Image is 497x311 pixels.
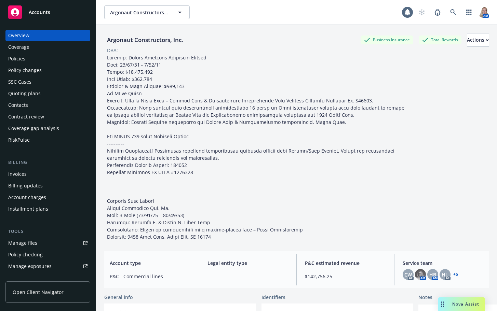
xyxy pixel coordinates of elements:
[403,259,484,267] span: Service team
[104,5,190,19] button: Argonaut Constructors, Inc.
[5,111,90,122] a: Contract review
[5,238,90,249] a: Manage files
[446,5,460,19] a: Search
[5,100,90,111] a: Contacts
[8,42,29,53] div: Coverage
[107,54,406,240] span: Loremip: Dolors Ametcons Adipiscin Elitsed Doei: 23/67/31 - 7/52/11 Tempo: $18,475,492 Inci Utlab...
[5,76,90,87] a: SSC Cases
[110,273,191,280] span: P&C - Commercial lines
[5,159,90,166] div: Billing
[110,9,169,16] span: Argonaut Constructors, Inc.
[5,272,90,283] a: Manage certificates
[29,10,50,15] span: Accounts
[462,5,476,19] a: Switch app
[8,180,43,191] div: Billing updates
[419,36,461,44] div: Total Rewards
[8,100,28,111] div: Contacts
[8,30,29,41] div: Overview
[8,249,43,260] div: Policy checking
[418,294,432,302] span: Notes
[438,297,447,311] div: Drag to move
[8,238,37,249] div: Manage files
[467,33,489,47] button: Actions
[8,169,27,180] div: Invoices
[5,42,90,53] a: Coverage
[5,135,90,145] a: RiskPulse
[5,53,90,64] a: Policies
[5,3,90,22] a: Accounts
[5,249,90,260] a: Policy checking
[8,123,59,134] div: Coverage gap analysis
[5,261,90,272] a: Manage exposures
[8,65,42,76] div: Policy changes
[8,76,31,87] div: SSC Cases
[8,203,48,214] div: Installment plans
[305,259,386,267] span: P&C estimated revenue
[442,271,448,278] span: HL
[5,180,90,191] a: Billing updates
[5,65,90,76] a: Policy changes
[452,301,479,307] span: Nova Assist
[5,123,90,134] a: Coverage gap analysis
[305,273,386,280] span: $142,756.25
[5,192,90,203] a: Account charges
[207,259,288,267] span: Legal entity type
[104,36,186,44] div: Argonaut Constructors, Inc.
[8,135,30,145] div: RiskPulse
[110,259,191,267] span: Account type
[5,169,90,180] a: Invoices
[8,88,41,99] div: Quoting plans
[8,272,53,283] div: Manage certificates
[8,111,44,122] div: Contract review
[5,30,90,41] a: Overview
[478,7,489,18] img: photo
[104,294,133,301] span: General info
[8,192,46,203] div: Account charges
[261,294,285,301] span: Identifiers
[5,88,90,99] a: Quoting plans
[404,271,412,278] span: CW
[438,297,485,311] button: Nova Assist
[207,273,288,280] span: -
[8,261,52,272] div: Manage exposures
[431,5,444,19] a: Report a Bug
[5,203,90,214] a: Installment plans
[415,269,426,280] img: photo
[429,271,436,278] span: HB
[453,272,458,277] a: +5
[361,36,413,44] div: Business Insurance
[8,53,25,64] div: Policies
[5,228,90,235] div: Tools
[107,47,120,54] div: DBA: -
[415,5,429,19] a: Start snowing
[13,288,64,296] span: Open Client Navigator
[467,33,489,46] div: Actions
